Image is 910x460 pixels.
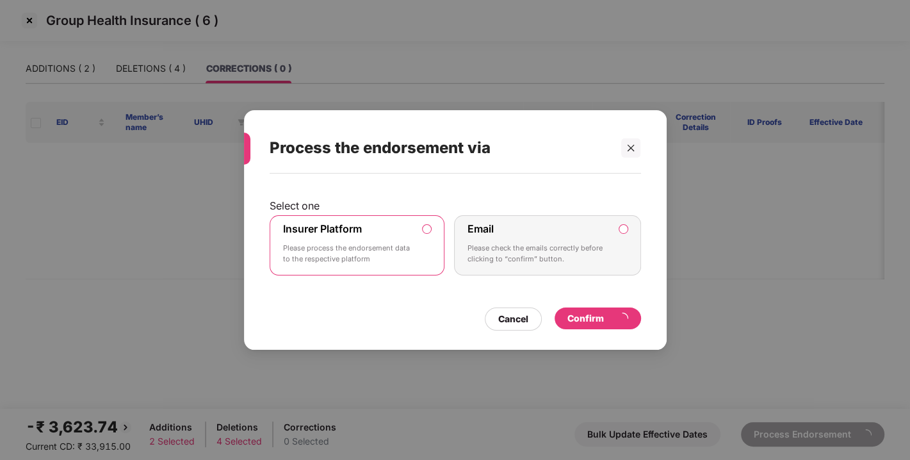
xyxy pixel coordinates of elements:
[270,199,641,212] p: Select one
[283,222,362,235] label: Insurer Platform
[467,243,610,265] p: Please check the emails correctly before clicking to “confirm” button.
[615,311,629,325] span: loading
[619,225,628,233] input: EmailPlease check the emails correctly before clicking to “confirm” button.
[270,123,610,173] div: Process the endorsement via
[467,222,494,235] label: Email
[423,225,431,233] input: Insurer PlatformPlease process the endorsement data to the respective platform
[567,311,628,325] div: Confirm
[626,144,635,152] span: close
[283,243,414,265] p: Please process the endorsement data to the respective platform
[498,312,528,326] div: Cancel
